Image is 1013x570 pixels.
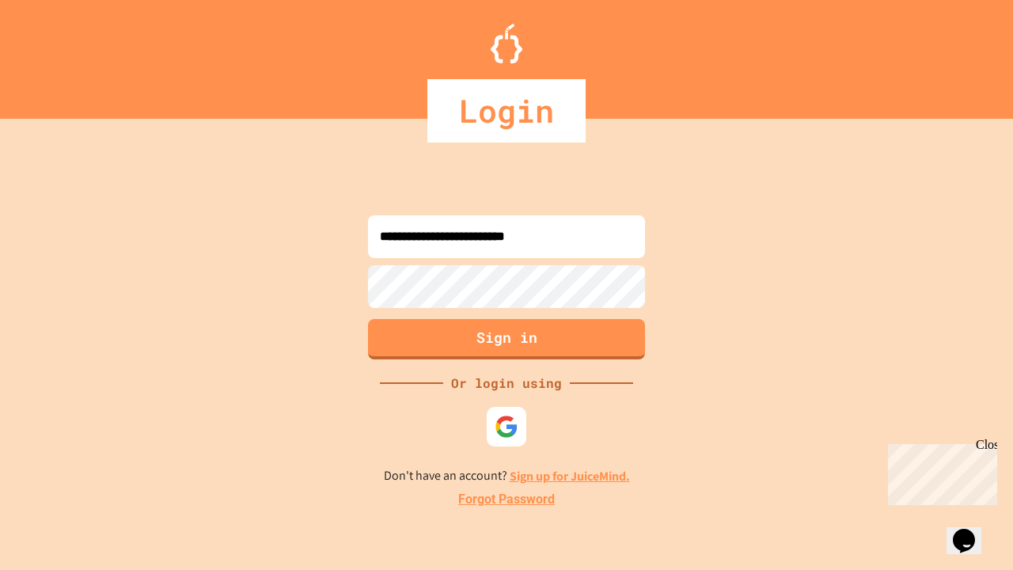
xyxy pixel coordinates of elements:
iframe: chat widget [947,507,997,554]
div: Or login using [443,374,570,393]
div: Chat with us now!Close [6,6,109,101]
a: Sign up for JuiceMind. [510,468,630,484]
img: Logo.svg [491,24,522,63]
iframe: chat widget [882,438,997,505]
button: Sign in [368,319,645,359]
a: Forgot Password [458,490,555,509]
div: Login [427,79,586,142]
img: google-icon.svg [495,415,518,439]
p: Don't have an account? [384,466,630,486]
